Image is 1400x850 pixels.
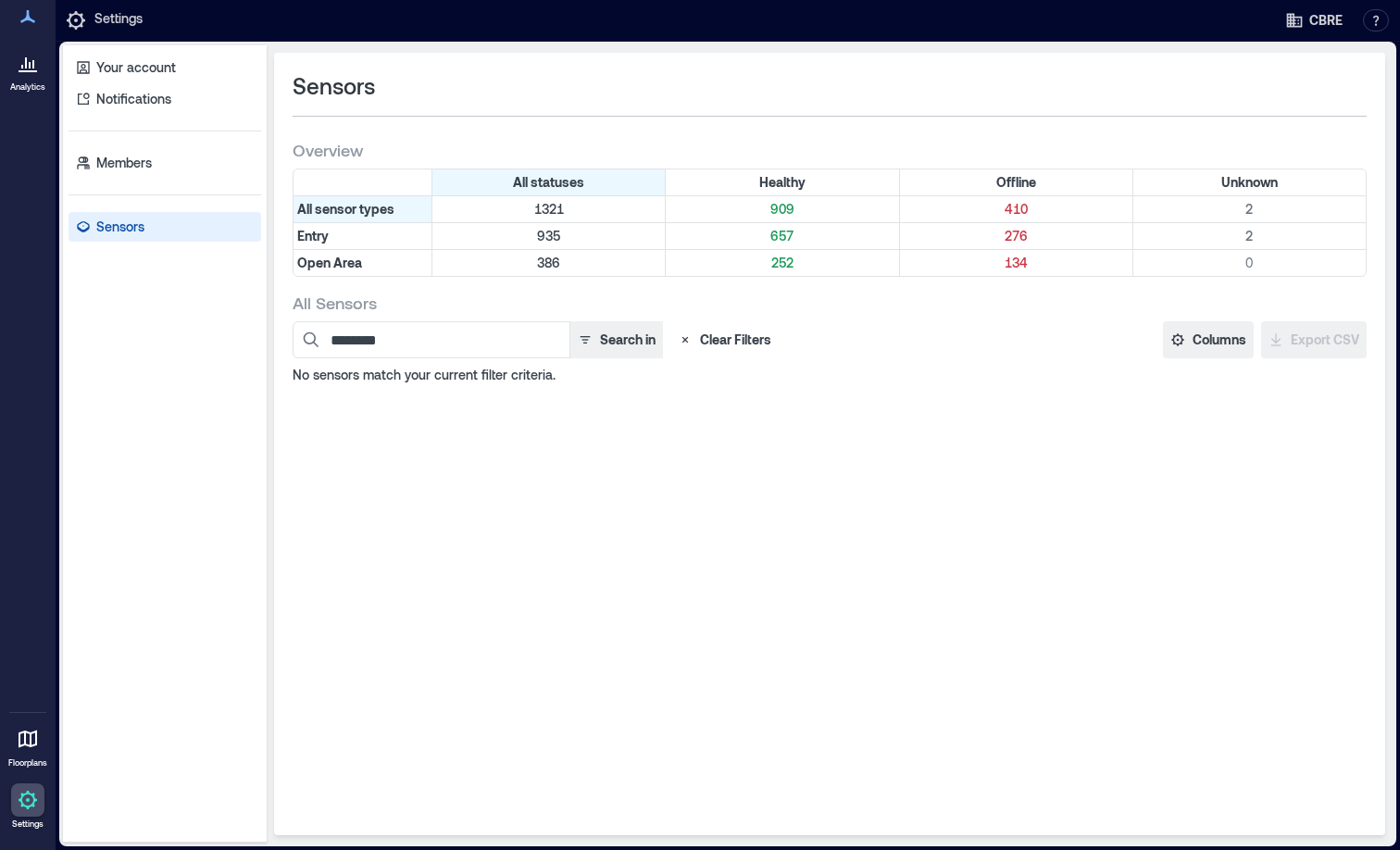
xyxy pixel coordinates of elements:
[1137,200,1362,219] p: 2
[904,227,1129,245] p: 276
[436,200,661,219] p: 1321
[432,169,666,195] div: All statuses
[1163,321,1254,358] button: Columns
[1280,6,1348,35] button: CBRE
[94,9,143,31] p: Settings
[69,148,261,178] a: Members
[5,41,51,98] a: Analytics
[69,53,261,82] a: Your account
[670,321,779,358] button: Clear Filters
[293,366,1367,384] p: No sensors match your current filter criteria.
[900,250,1133,276] div: Filter by Type: Open Area & Status: Offline
[96,58,176,77] p: Your account
[900,169,1133,195] div: Filter by Status: Offline
[96,154,152,172] p: Members
[294,250,432,276] div: Filter by Type: Open Area
[1133,250,1366,276] div: Filter by Type: Open Area & Status: Unknown (0 sensors)
[669,227,894,245] p: 657
[293,71,375,101] span: Sensors
[293,292,377,314] span: All Sensors
[666,223,899,249] div: Filter by Type: Entry & Status: Healthy
[666,250,899,276] div: Filter by Type: Open Area & Status: Healthy
[669,254,894,272] p: 252
[96,218,144,236] p: Sensors
[1137,227,1362,245] p: 2
[294,196,432,222] div: All sensor types
[69,212,261,242] a: Sensors
[1133,169,1366,195] div: Filter by Status: Unknown
[1261,321,1367,358] button: Export CSV
[96,90,171,108] p: Notifications
[904,254,1129,272] p: 134
[3,717,53,774] a: Floorplans
[900,223,1133,249] div: Filter by Type: Entry & Status: Offline
[1137,254,1362,272] p: 0
[436,254,661,272] p: 386
[904,200,1129,219] p: 410
[1133,223,1366,249] div: Filter by Type: Entry & Status: Unknown
[436,227,661,245] p: 935
[569,321,663,358] button: Search in
[8,757,47,769] p: Floorplans
[12,819,44,830] p: Settings
[294,223,432,249] div: Filter by Type: Entry
[293,139,363,161] span: Overview
[1309,11,1343,30] span: CBRE
[666,169,899,195] div: Filter by Status: Healthy
[69,84,261,114] a: Notifications
[6,778,50,835] a: Settings
[669,200,894,219] p: 909
[10,81,45,93] p: Analytics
